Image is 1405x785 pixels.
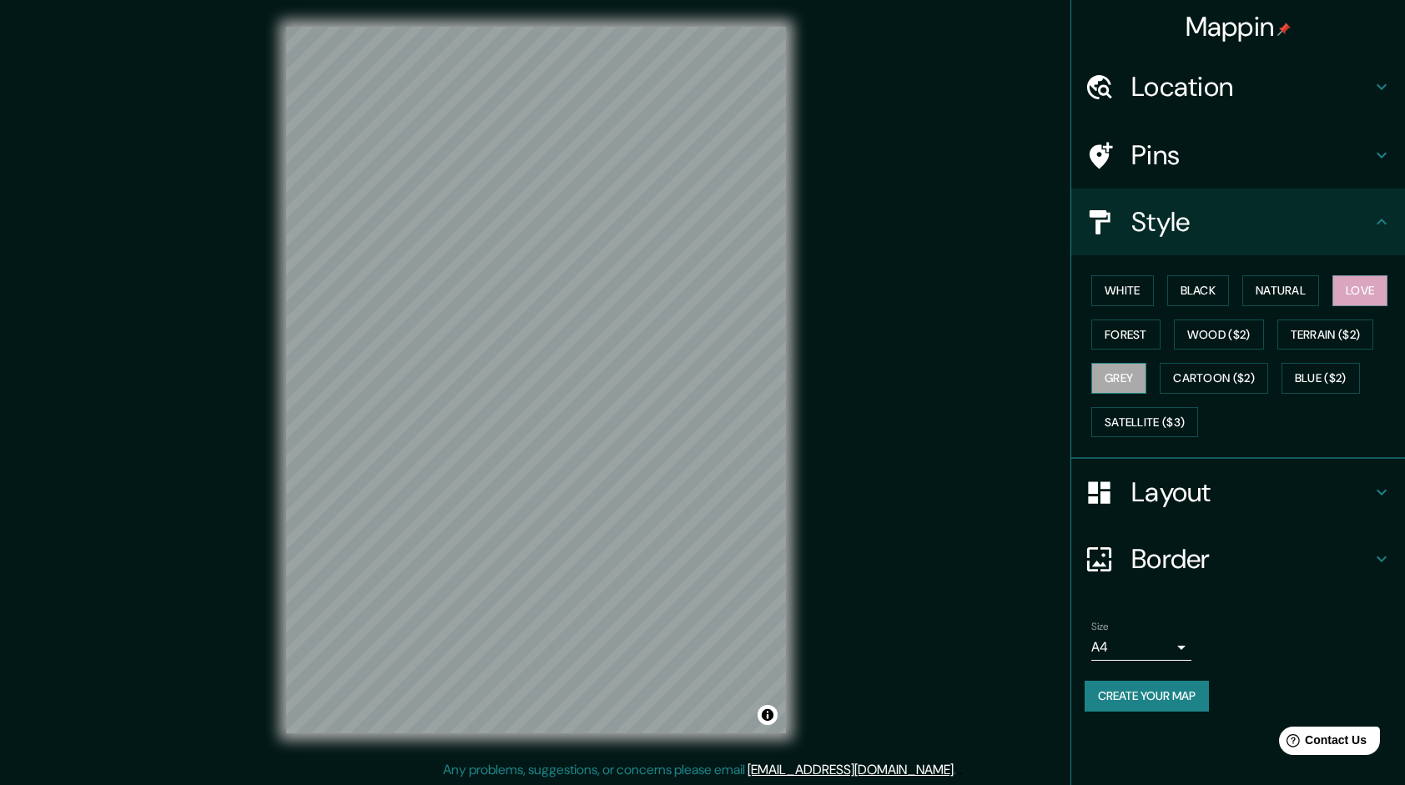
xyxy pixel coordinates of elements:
[1131,205,1372,239] h4: Style
[1174,320,1264,350] button: Wood ($2)
[758,705,778,725] button: Toggle attribution
[1242,275,1319,306] button: Natural
[443,760,956,780] p: Any problems, suggestions, or concerns please email .
[748,761,954,778] a: [EMAIL_ADDRESS][DOMAIN_NAME]
[1091,407,1198,438] button: Satellite ($3)
[1256,720,1387,767] iframe: Help widget launcher
[1277,320,1374,350] button: Terrain ($2)
[1091,620,1109,634] label: Size
[1332,275,1387,306] button: Love
[1085,681,1209,712] button: Create your map
[959,760,962,780] div: .
[1131,542,1372,576] h4: Border
[286,27,786,733] canvas: Map
[956,760,959,780] div: .
[1071,189,1405,255] div: Style
[1091,275,1154,306] button: White
[1131,476,1372,509] h4: Layout
[1071,459,1405,526] div: Layout
[1071,526,1405,592] div: Border
[1186,10,1292,43] h4: Mappin
[1071,53,1405,120] div: Location
[1160,363,1268,394] button: Cartoon ($2)
[1277,23,1291,36] img: pin-icon.png
[1131,70,1372,103] h4: Location
[1091,363,1146,394] button: Grey
[1091,320,1161,350] button: Forest
[1071,122,1405,189] div: Pins
[1167,275,1230,306] button: Black
[1091,634,1191,661] div: A4
[1131,138,1372,172] h4: Pins
[1282,363,1360,394] button: Blue ($2)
